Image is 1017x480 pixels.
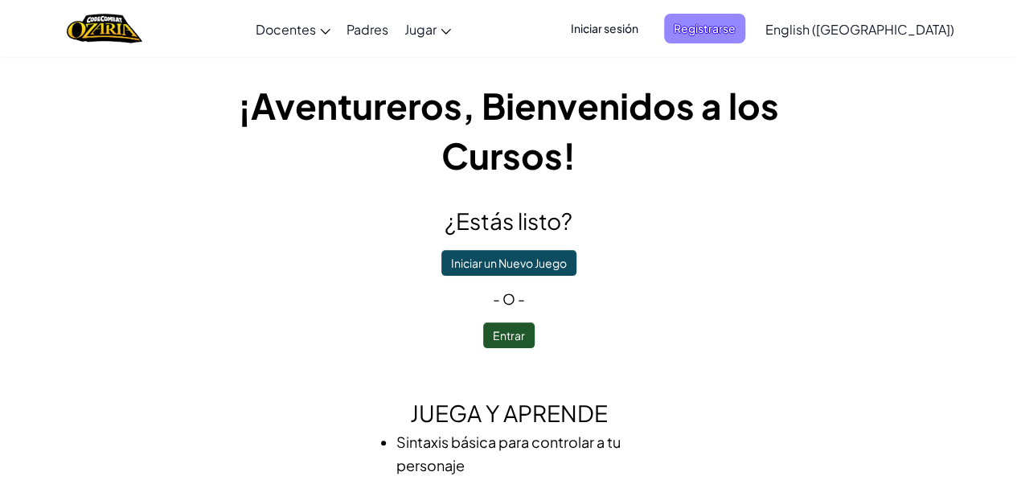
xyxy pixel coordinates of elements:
img: Hogar [67,12,141,45]
span: - [493,289,502,308]
a: Docentes [248,7,338,51]
button: Iniciar un Nuevo Juego [441,250,576,276]
button: Iniciar sesión [561,14,648,43]
button: Entrar [483,322,535,348]
a: English ([GEOGRAPHIC_DATA]) [757,7,962,51]
span: Docentes [256,21,316,38]
a: Jugar [396,7,459,51]
a: Logotipo de Ozaria by CodeCombat [67,12,141,45]
span: Jugar [404,21,437,38]
span: o [502,289,515,308]
h2: ¿Estás listo? [219,204,798,238]
li: Sintaxis básica para controlar a tu personaje [396,430,654,477]
h1: ¡Aventureros, Bienvenidos a los Cursos! [219,80,798,180]
span: - [515,289,525,308]
button: Registrarse [664,14,745,43]
span: English ([GEOGRAPHIC_DATA]) [765,21,954,38]
h2: Juega y Aprende [219,396,798,430]
a: Padres [338,7,396,51]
